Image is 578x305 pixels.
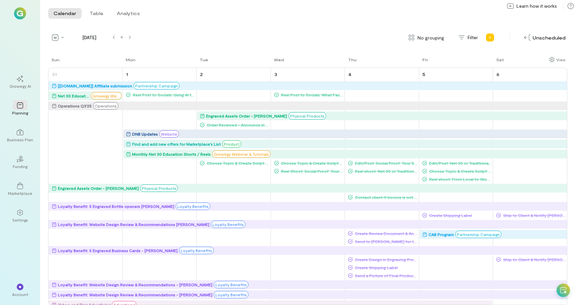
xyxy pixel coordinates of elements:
[69,34,110,41] span: [DATE]
[9,83,31,89] div: Growegy AI
[556,57,566,63] div: View
[58,82,132,89] div: [[DOMAIN_NAME]] Affiliate submission
[8,97,32,121] a: Planning
[279,160,344,166] span: Choose Topic & Create Script #15: Net 30 or Traditional Credit Accounts: What’s Best for Business?
[522,32,567,43] div: Unscheduled
[501,213,566,218] span: Ship to Client & Notify [PERSON_NAME] in [PERSON_NAME]
[222,140,241,148] div: Product
[288,112,326,120] div: Physical Products
[493,56,505,68] a: Saturday
[91,92,122,99] div: Growegy Webinar & Tutorials
[206,112,287,119] div: Engraved Assets Order - [PERSON_NAME]
[496,57,504,62] div: Sat
[214,281,249,288] div: Loyalty Benefits
[176,203,210,210] div: Loyalty Benefits
[8,204,32,228] a: Settings
[345,56,358,68] a: Thursday
[12,217,28,223] div: Settings
[48,56,61,68] a: Sunday
[353,160,418,166] span: Edit/Post: Social Proof: Your Silent Salesperson
[125,69,129,79] a: September 1, 2025
[485,32,495,43] div: Add new
[212,150,271,158] div: Growegy Webinar & Tutorials
[427,160,492,166] span: Edit/Post: Net 30 or Traditional Credit Accounts: What’s Best for Business?
[427,213,492,218] span: Create Shipping Label
[274,57,284,62] div: Wed
[122,56,137,68] a: Monday
[495,69,501,79] a: September 6, 2025
[353,265,418,270] span: Create Shipping Label
[353,168,418,174] span: Reel shoot: Net 30 or Traditional Credit Accounts: What’s Best for Business?
[111,8,145,19] button: Analytics
[211,221,246,228] div: Loyalty Benefits
[427,168,492,174] span: Choose Topic & Create Script: From Local to Global: Social Media Mastery for Small Business Owners
[353,239,418,244] span: Send to [PERSON_NAME] for the Client
[8,124,32,148] a: Business Plan
[427,176,492,182] span: Reel shoot: From Local to Global: Social Media Mastery for Small Business Owners
[132,141,221,147] div: Find and add new offers for Marketplace's List
[196,56,209,68] a: Tuesday
[48,8,82,19] button: Calendar
[12,292,28,297] div: Account
[422,57,428,62] div: Fri
[214,291,249,298] div: Loyalty Benefits
[58,185,139,192] div: Engraved Assets Order - [PERSON_NAME]
[132,151,211,157] div: Monthly Net 30 Education Shorts / Reels
[421,69,426,79] a: September 5, 2025
[516,3,557,9] span: Learn how it works
[12,110,28,116] div: Planning
[58,221,209,228] div: Loyalty Benefit: Website Design Review & Recommendations [PERSON_NAME]
[200,57,208,62] div: Tue
[8,190,32,196] div: Marketplace
[548,55,567,64] div: Show columns
[279,168,344,174] span: Reel Shoot: Social Proof: Your Silent Salesperson
[8,150,32,174] a: Funding
[468,34,478,41] span: Filter
[419,56,429,68] a: Friday
[348,57,357,62] div: Thu
[84,8,109,19] button: Table
[353,195,418,200] span: Contact client if invoice is not paid - Phone call (Left voicemail)
[347,69,353,79] a: September 4, 2025
[159,130,179,138] div: Website
[501,257,566,262] span: Ship to Client & Notify [PERSON_NAME] in [PERSON_NAME]
[199,69,204,79] a: September 2, 2025
[8,70,32,94] a: Growegy AI
[455,231,501,238] div: Partnership Campaign
[279,92,344,97] span: Reel Post to Socials: What Factors Influence Your Business Credit Score?
[58,102,92,109] div: Operations Q3'25
[58,203,174,210] div: Loyalty Benefit: 5 Engraved Bottle openers [PERSON_NAME]
[205,122,270,128] span: Order Received - Announce in [GEOGRAPHIC_DATA]
[131,92,196,97] span: Reel Post to Socials: Using AI to Help Keep Your Business Moving Forward
[58,92,89,99] div: Net 30 Education Shorts / Reels
[58,281,212,288] div: Loyalty Benefit: Website Design Review & Recommendations - [PERSON_NAME]
[140,184,178,192] div: Physical Products
[58,247,178,254] div: Loyalty Benefit: 5 Engraved Business Cards - [PERSON_NAME]
[13,164,27,169] div: Funding
[353,231,418,236] span: Create Review Document & Analyze
[353,257,418,262] span: Create Design in Engraving Program (will attach any information or designs they provided to this ...
[179,247,214,254] div: Loyalty Benefits
[51,69,58,79] a: August 31, 2025
[52,57,60,62] div: Sun
[428,231,454,238] div: CAB Program
[133,82,180,89] div: Partnership Campaign
[132,131,158,137] div: DNB Updates
[93,102,118,109] div: Operations
[271,56,285,68] a: Wednesday
[58,291,212,298] div: Loyalty Benefit: Website Design Review & Recommendations - [PERSON_NAME]
[7,137,33,142] div: Business Plan
[417,34,444,41] span: No grouping
[205,160,270,166] span: Choose Topic & Create Script 24: Social Proof: Your Silent Salesperson
[273,69,279,79] a: September 3, 2025
[126,57,135,62] div: Mon
[353,273,418,278] span: Send a Picture of Final Product to [PERSON_NAME]
[8,177,32,201] a: Marketplace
